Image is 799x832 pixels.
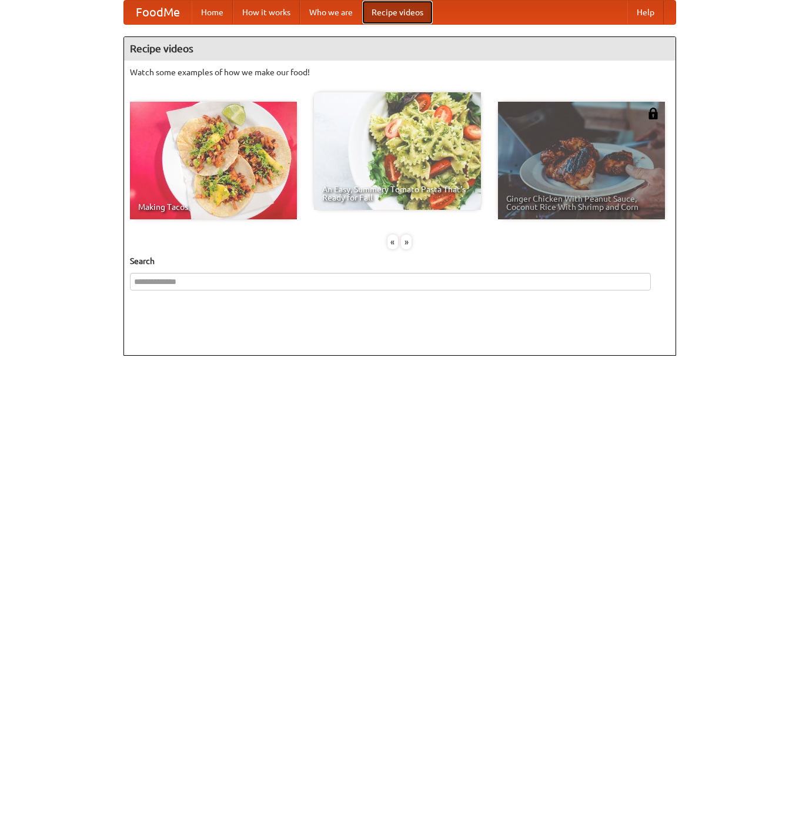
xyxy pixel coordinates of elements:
a: Recipe videos [362,1,433,24]
a: An Easy, Summery Tomato Pasta That's Ready for Fall [314,92,481,210]
div: « [387,235,398,249]
h4: Recipe videos [124,37,676,61]
span: Making Tacos [138,203,289,211]
div: » [401,235,412,249]
span: An Easy, Summery Tomato Pasta That's Ready for Fall [322,185,473,202]
h5: Search [130,255,670,267]
a: Home [192,1,233,24]
a: Making Tacos [130,102,297,219]
a: How it works [233,1,300,24]
p: Watch some examples of how we make our food! [130,66,670,78]
a: FoodMe [124,1,192,24]
img: 483408.png [647,108,659,119]
a: Help [627,1,664,24]
a: Who we are [300,1,362,24]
